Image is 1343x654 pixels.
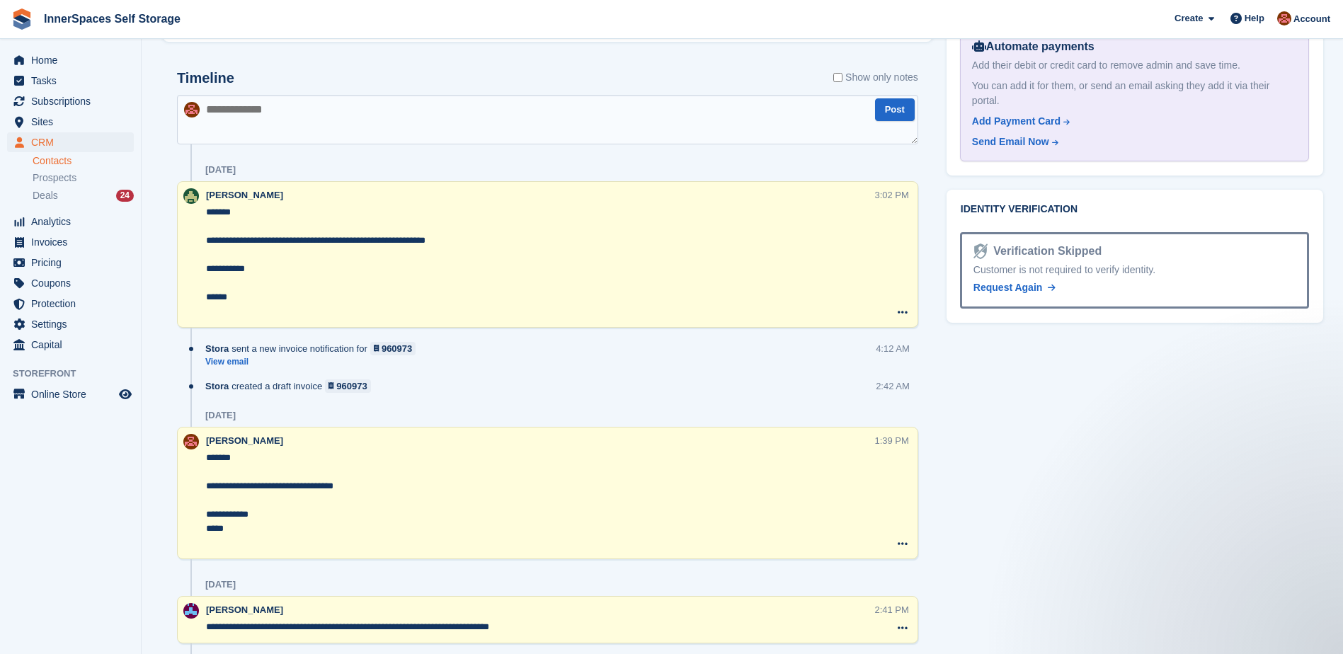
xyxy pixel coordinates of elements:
[7,91,134,111] a: menu
[11,8,33,30] img: stora-icon-8386f47178a22dfd0bd8f6a31ec36ba5ce8667c1dd55bd0f319d3a0aa187defe.svg
[973,280,1056,295] a: Request Again
[1245,11,1264,25] span: Help
[33,189,58,202] span: Deals
[31,253,116,272] span: Pricing
[31,335,116,355] span: Capital
[33,188,134,203] a: Deals 24
[206,604,283,615] span: [PERSON_NAME]
[382,342,412,355] div: 960973
[33,171,76,185] span: Prospects
[7,50,134,70] a: menu
[13,367,141,381] span: Storefront
[1293,12,1330,26] span: Account
[7,314,134,334] a: menu
[31,273,116,293] span: Coupons
[7,273,134,293] a: menu
[876,379,910,393] div: 2:42 AM
[205,379,378,393] div: created a draft invoice
[7,253,134,272] a: menu
[33,154,134,168] a: Contacts
[31,50,116,70] span: Home
[205,342,229,355] span: Stora
[31,112,116,132] span: Sites
[205,410,236,421] div: [DATE]
[972,114,1061,129] div: Add Payment Card
[205,579,236,590] div: [DATE]
[874,603,908,616] div: 2:41 PM
[184,102,200,117] img: Abby Tilley
[972,134,1049,149] div: Send Email Now
[31,232,116,252] span: Invoices
[205,356,423,368] a: View email
[31,314,116,334] span: Settings
[370,342,416,355] a: 960973
[205,164,236,176] div: [DATE]
[833,70,918,85] label: Show only notes
[874,188,908,202] div: 3:02 PM
[183,603,199,619] img: Paul Allo
[31,294,116,314] span: Protection
[325,379,371,393] a: 960973
[31,384,116,404] span: Online Store
[206,190,283,200] span: [PERSON_NAME]
[38,7,186,30] a: InnerSpaces Self Storage
[7,294,134,314] a: menu
[833,70,842,85] input: Show only notes
[1277,11,1291,25] img: Abby Tilley
[961,204,1309,215] h2: Identity verification
[177,70,234,86] h2: Timeline
[183,188,199,204] img: Paula Amey
[31,132,116,152] span: CRM
[7,112,134,132] a: menu
[972,38,1297,55] div: Automate payments
[206,435,283,446] span: [PERSON_NAME]
[31,71,116,91] span: Tasks
[336,379,367,393] div: 960973
[7,132,134,152] a: menu
[874,434,908,447] div: 1:39 PM
[875,98,915,122] button: Post
[205,379,229,393] span: Stora
[876,342,910,355] div: 4:12 AM
[31,212,116,231] span: Analytics
[973,282,1043,293] span: Request Again
[972,114,1291,129] a: Add Payment Card
[31,91,116,111] span: Subscriptions
[973,263,1296,277] div: Customer is not required to verify identity.
[1175,11,1203,25] span: Create
[7,232,134,252] a: menu
[33,171,134,185] a: Prospects
[7,335,134,355] a: menu
[183,434,199,449] img: Abby Tilley
[117,386,134,403] a: Preview store
[7,212,134,231] a: menu
[972,79,1297,108] div: You can add it for them, or send an email asking they add it via their portal.
[973,243,988,259] img: Identity Verification Ready
[972,58,1297,73] div: Add their debit or credit card to remove admin and save time.
[116,190,134,202] div: 24
[7,71,134,91] a: menu
[988,243,1102,260] div: Verification Skipped
[7,384,134,404] a: menu
[205,342,423,355] div: sent a new invoice notification for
